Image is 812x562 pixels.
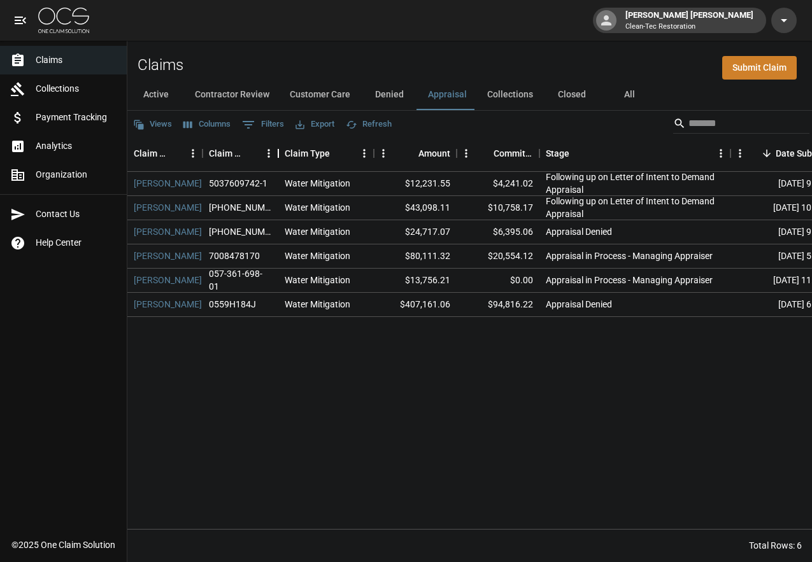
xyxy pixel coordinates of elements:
[209,177,267,190] div: 5037609742-1
[241,144,259,162] button: Sort
[457,269,539,293] div: $0.00
[494,136,533,171] div: Committed Amount
[36,207,117,221] span: Contact Us
[330,144,348,162] button: Sort
[134,136,166,171] div: Claim Name
[601,80,658,110] button: All
[285,298,350,311] div: Water Mitigation
[36,53,117,67] span: Claims
[457,136,539,171] div: Committed Amount
[209,136,241,171] div: Claim Number
[457,196,539,220] div: $10,758.17
[166,144,183,162] button: Sort
[209,225,272,238] div: 1005-80-6402
[620,9,759,32] div: [PERSON_NAME] [PERSON_NAME]
[457,244,539,269] div: $20,554.12
[374,136,457,171] div: Amount
[259,144,278,163] button: Menu
[285,249,350,262] div: Water Mitigation
[285,225,350,238] div: Water Mitigation
[546,225,612,238] div: Appraisal Denied
[749,539,802,552] div: Total Rows: 6
[539,136,730,171] div: Stage
[285,177,350,190] div: Water Mitigation
[209,201,272,214] div: 1006-18-2882
[418,136,450,171] div: Amount
[374,293,457,317] div: $407,161.06
[758,144,776,162] button: Sort
[374,144,393,163] button: Menu
[138,56,183,74] h2: Claims
[134,201,202,214] a: [PERSON_NAME]
[134,249,202,262] a: [PERSON_NAME]
[280,80,360,110] button: Customer Care
[457,220,539,244] div: $6,395.06
[209,249,260,262] div: 7008478170
[36,82,117,95] span: Collections
[134,225,202,238] a: [PERSON_NAME]
[374,269,457,293] div: $13,756.21
[360,80,418,110] button: Denied
[546,171,724,196] div: Following up on Letter of Intent to Demand Appraisal
[374,220,457,244] div: $24,717.07
[374,244,457,269] div: $80,111.32
[127,80,185,110] button: Active
[203,136,278,171] div: Claim Number
[285,274,350,286] div: Water Mitigation
[130,115,175,134] button: Views
[418,80,477,110] button: Appraisal
[546,195,724,220] div: Following up on Letter of Intent to Demand Appraisal
[285,136,330,171] div: Claim Type
[11,538,115,551] div: © 2025 One Claim Solution
[546,249,713,262] div: Appraisal in Process - Managing Appraiser
[127,136,203,171] div: Claim Name
[711,144,730,163] button: Menu
[36,168,117,181] span: Organization
[673,113,809,136] div: Search
[355,144,374,163] button: Menu
[730,144,750,163] button: Menu
[134,177,202,190] a: [PERSON_NAME]
[625,22,753,32] p: Clean-Tec Restoration
[134,274,264,286] a: [PERSON_NAME] (Supplemental)
[476,144,494,162] button: Sort
[134,298,280,311] a: [PERSON_NAME] & [PERSON_NAME]
[374,172,457,196] div: $12,231.55
[292,115,338,134] button: Export
[401,144,418,162] button: Sort
[239,115,287,135] button: Show filters
[722,56,797,80] a: Submit Claim
[36,236,117,249] span: Help Center
[546,274,713,286] div: Appraisal in Process - Managing Appraiser
[36,111,117,124] span: Payment Tracking
[543,80,601,110] button: Closed
[185,80,280,110] button: Contractor Review
[457,293,539,317] div: $94,816.22
[183,144,203,163] button: Menu
[278,136,374,171] div: Claim Type
[457,172,539,196] div: $4,241.02
[477,80,543,110] button: Collections
[38,8,89,33] img: ocs-logo-white-transparent.png
[457,144,476,163] button: Menu
[180,115,234,134] button: Select columns
[546,298,612,311] div: Appraisal Denied
[374,196,457,220] div: $43,098.11
[546,136,569,171] div: Stage
[127,80,812,110] div: dynamic tabs
[36,139,117,153] span: Analytics
[209,298,256,311] div: 0559H184J
[8,8,33,33] button: open drawer
[569,144,587,162] button: Sort
[285,201,350,214] div: Water Mitigation
[343,115,395,134] button: Refresh
[209,267,272,293] div: 057-361-698-01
